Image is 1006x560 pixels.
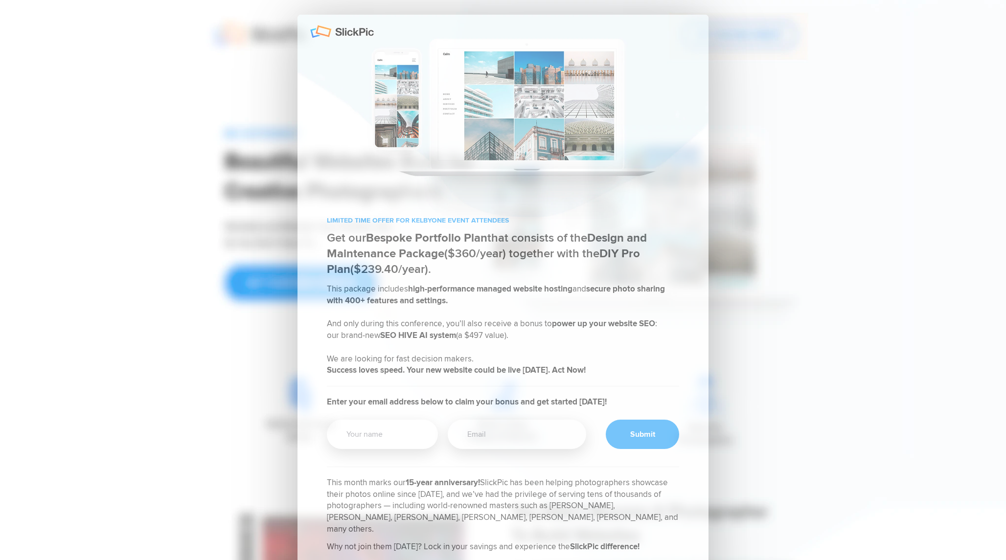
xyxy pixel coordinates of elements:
[327,231,647,276] span: Get our that consists of the ($360/year) together with the ($239.40/year).
[327,216,679,225] p: LIMITED TIME OFFER FOR KELBYONE EVENT ATTENDEES
[380,330,456,340] b: SEO HIVE AI system
[327,477,679,559] h2: This month marks our SlickPic has been helping photographers showcase their photos online since [...
[327,231,647,261] b: Design and Maintenance Package
[327,283,679,386] h2: This package includes and And only during this conference, you’ll also receive a bonus to : our b...
[327,420,438,449] input: Your name
[327,365,586,375] b: Success loves speed. Your new website could be live [DATE]. Act Now!
[448,420,586,449] input: Email
[327,397,607,407] b: Enter your email address below to claim your bonus and get started [DATE]!
[327,284,665,306] b: secure photo sharing with 400+ features and settings.
[366,231,487,245] b: Bespoke Portfolio Plan
[570,541,640,552] b: SlickPic difference!
[406,477,480,488] b: 15-year anniversary!
[327,246,640,276] b: DIY Pro Plan
[552,318,655,329] b: power up your website SEO
[408,284,572,294] b: high-performance managed website hosting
